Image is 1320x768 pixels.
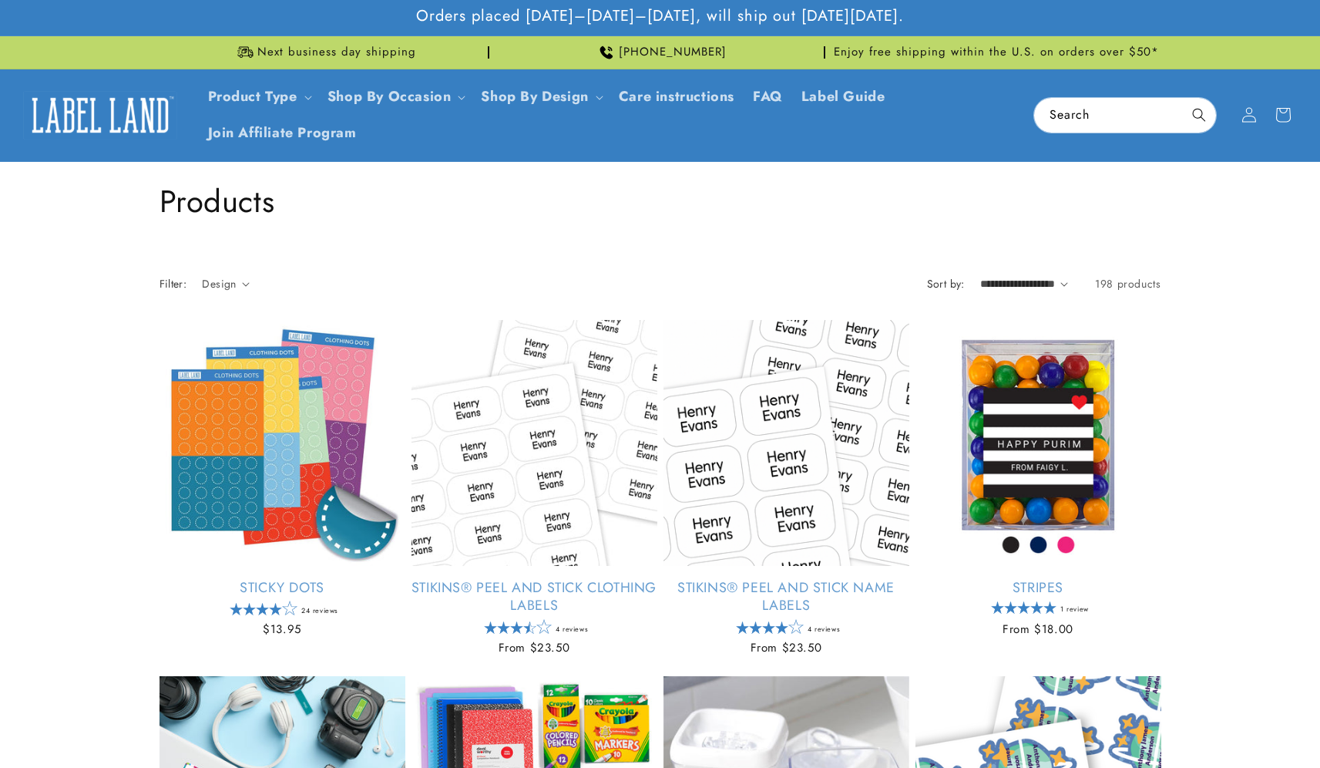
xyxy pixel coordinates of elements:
[208,124,357,142] span: Join Affiliate Program
[202,276,236,291] span: Design
[160,276,187,292] h2: Filter:
[831,36,1161,69] div: Announcement
[801,88,885,106] span: Label Guide
[202,276,250,292] summary: Design (0 selected)
[18,86,183,145] a: Label Land
[619,88,734,106] span: Care instructions
[927,276,965,291] label: Sort by:
[411,579,657,615] a: Stikins® Peel and Stick Clothing Labels
[160,181,1161,221] h1: Products
[23,91,177,139] img: Label Land
[1182,98,1216,132] button: Search
[619,45,727,60] span: [PHONE_NUMBER]
[472,79,609,115] summary: Shop By Design
[208,86,297,106] a: Product Type
[416,6,904,26] span: Orders placed [DATE]–[DATE]–[DATE], will ship out [DATE][DATE].
[744,79,792,115] a: FAQ
[327,88,452,106] span: Shop By Occasion
[610,79,744,115] a: Care instructions
[663,579,909,615] a: Stikins® Peel and Stick Name Labels
[753,88,783,106] span: FAQ
[199,79,318,115] summary: Product Type
[160,579,405,597] a: Sticky Dots
[834,45,1159,60] span: Enjoy free shipping within the U.S. on orders over $50*
[160,36,489,69] div: Announcement
[199,115,366,151] a: Join Affiliate Program
[257,45,416,60] span: Next business day shipping
[915,579,1161,597] a: Stripes
[495,36,825,69] div: Announcement
[1095,276,1160,291] span: 198 products
[318,79,472,115] summary: Shop By Occasion
[481,86,588,106] a: Shop By Design
[792,79,895,115] a: Label Guide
